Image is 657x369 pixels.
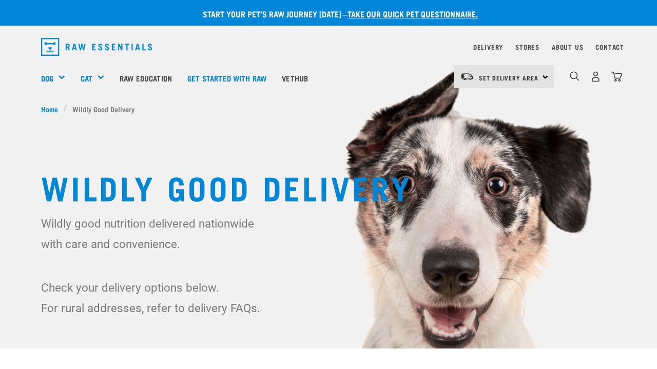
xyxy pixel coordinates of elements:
[41,213,271,254] p: Wildly good nutrition delivered nationwide with care and convenience.
[274,57,316,98] a: Vethub
[112,57,180,98] a: Raw Education
[41,168,616,205] h1: Wildly Good Delivery
[552,45,583,49] a: About Us
[595,45,624,49] a: Contact
[41,104,64,114] a: Home
[611,71,622,82] img: home-icon@2x.png
[41,104,616,114] nav: breadcrumbs
[41,38,152,56] img: Raw Essentials Logo
[515,45,539,49] a: Stores
[33,34,624,60] nav: dropdown navigation
[479,76,538,79] span: Set Delivery Area
[41,104,58,114] span: Home
[41,277,271,318] p: Check your delivery options below. For rural addresses, refer to delivery FAQs.
[347,11,478,16] a: take our quick pet questionnaire.
[81,72,92,84] a: Cat
[180,57,274,98] a: Get started with Raw
[473,45,503,49] a: Delivery
[41,72,53,84] a: Dog
[590,71,601,82] img: user.png
[570,71,579,81] img: home-icon-1@2x.png
[460,72,474,81] img: van-moving.png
